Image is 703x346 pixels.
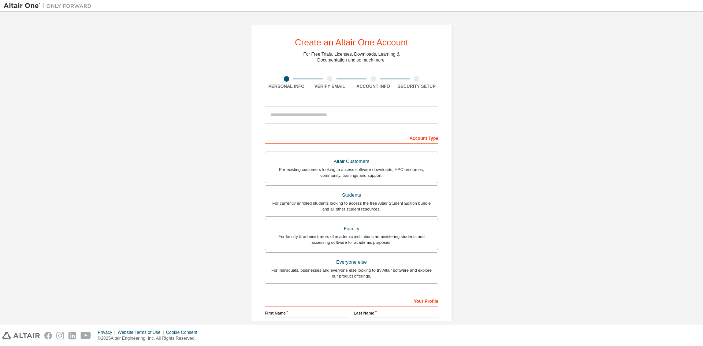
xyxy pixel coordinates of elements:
div: Altair Customers [269,156,434,167]
div: For faculty & administrators of academic institutions administering students and accessing softwa... [269,234,434,245]
div: Website Terms of Use [118,330,166,335]
img: youtube.svg [81,332,91,339]
img: facebook.svg [44,332,52,339]
div: For individuals, businesses and everyone else looking to try Altair software and explore our prod... [269,267,434,279]
div: Account Info [351,83,395,89]
img: Altair One [4,2,95,10]
div: Cookie Consent [166,330,201,335]
label: Last Name [354,310,438,316]
div: Your Profile [265,295,438,306]
div: Personal Info [265,83,308,89]
div: Students [269,190,434,200]
div: Verify Email [308,83,352,89]
div: Faculty [269,224,434,234]
div: Everyone else [269,257,434,267]
p: © 2025 Altair Engineering, Inc. All Rights Reserved. [98,335,202,342]
div: Account Type [265,132,438,144]
label: First Name [265,310,349,316]
div: Security Setup [395,83,439,89]
div: For Free Trials, Licenses, Downloads, Learning & Documentation and so much more. [304,51,400,63]
img: altair_logo.svg [2,332,40,339]
div: Privacy [98,330,118,335]
img: instagram.svg [56,332,64,339]
div: For currently enrolled students looking to access the free Altair Student Edition bundle and all ... [269,200,434,212]
div: For existing customers looking to access software downloads, HPC resources, community, trainings ... [269,167,434,178]
div: Create an Altair One Account [295,38,408,47]
img: linkedin.svg [68,332,76,339]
